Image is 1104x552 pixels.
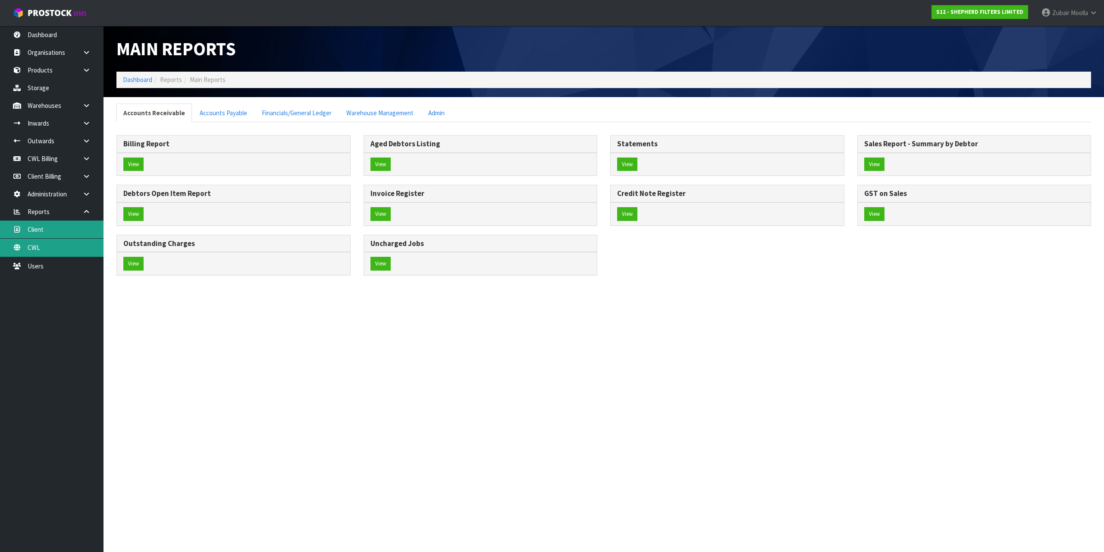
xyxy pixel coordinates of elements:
[864,207,884,221] button: View
[1071,9,1088,17] span: Moolla
[123,140,344,148] h3: Billing Report
[123,158,144,171] a: View
[193,104,254,122] a: Accounts Payable
[617,140,837,148] h3: Statements
[255,104,339,122] a: Financials/General Ledger
[370,240,591,248] h3: Uncharged Jobs
[370,140,591,148] h3: Aged Debtors Listing
[13,7,24,18] img: cube-alt.png
[617,189,837,198] h3: Credit Note Register
[617,158,637,171] button: View
[123,257,144,271] button: View
[617,207,637,221] button: View
[123,240,344,248] h3: Outstanding Charges
[116,37,236,60] span: Main Reports
[421,104,452,122] a: Admin
[370,189,591,198] h3: Invoice Register
[73,9,87,18] small: WMS
[116,104,192,122] a: Accounts Receivable
[864,158,884,171] button: View
[123,76,152,84] a: Dashboard
[936,8,1023,16] strong: S12 - SHEPHERD FILTERS LIMITED
[123,189,344,198] h3: Debtors Open Item Report
[864,189,1085,198] h3: GST on Sales
[190,76,226,84] span: Main Reports
[370,207,391,221] button: View
[931,5,1028,19] a: S12 - SHEPHERD FILTERS LIMITED
[339,104,420,122] a: Warehouse Management
[28,7,72,19] span: ProStock
[370,257,391,271] button: View
[864,140,1085,148] h3: Sales Report - Summary by Debtor
[370,158,391,171] button: View
[1052,9,1069,17] span: Zubair
[123,207,144,221] button: View
[160,76,182,84] span: Reports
